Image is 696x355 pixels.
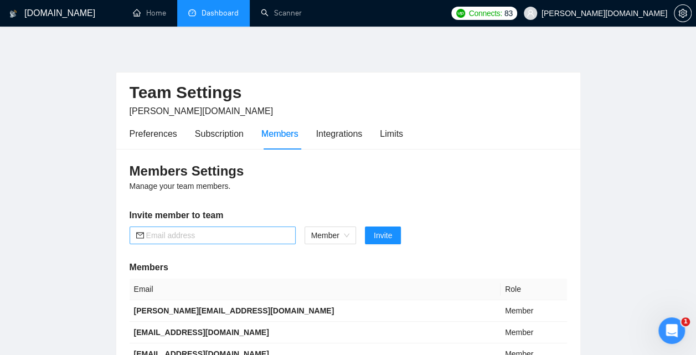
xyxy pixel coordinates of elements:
[136,231,144,239] span: mail
[365,227,401,244] button: Invite
[501,322,567,343] td: Member
[9,5,17,23] img: logo
[311,227,349,244] span: Member
[504,7,513,19] span: 83
[130,279,501,300] th: Email
[134,306,334,315] b: [PERSON_NAME][EMAIL_ADDRESS][DOMAIN_NAME]
[130,127,177,141] div: Preferences
[146,229,289,241] input: Email address
[374,229,392,241] span: Invite
[130,182,231,191] span: Manage your team members.
[380,127,403,141] div: Limits
[261,127,298,141] div: Members
[501,279,567,300] th: Role
[130,81,567,104] h2: Team Settings
[130,209,567,222] h5: Invite member to team
[527,9,534,17] span: user
[456,9,465,18] img: upwork-logo.png
[130,261,567,274] h5: Members
[134,328,269,337] b: [EMAIL_ADDRESS][DOMAIN_NAME]
[674,9,692,18] a: setting
[501,300,567,322] td: Member
[469,7,502,19] span: Connects:
[130,162,567,180] h3: Members Settings
[133,8,166,18] a: homeHome
[658,317,685,344] iframe: Intercom live chat
[681,317,690,326] span: 1
[188,8,239,18] a: dashboardDashboard
[130,106,274,116] span: [PERSON_NAME][DOMAIN_NAME]
[316,127,363,141] div: Integrations
[261,8,302,18] a: searchScanner
[674,4,692,22] button: setting
[195,127,244,141] div: Subscription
